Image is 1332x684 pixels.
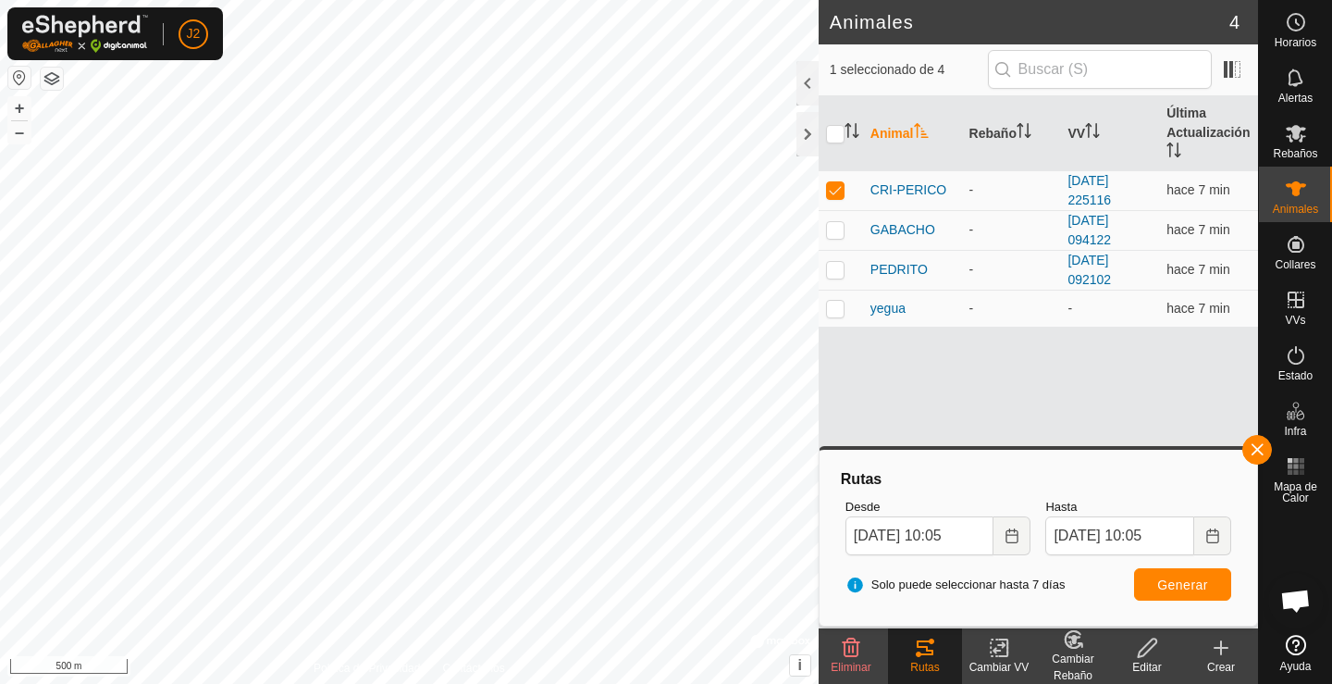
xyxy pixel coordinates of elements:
a: [DATE] 092102 [1067,253,1111,287]
button: Restablecer Mapa [8,67,31,89]
th: VV [1060,96,1159,171]
span: 2 sept 2025, 11:33 [1166,182,1229,197]
p-sorticon: Activar para ordenar [845,126,859,141]
span: Eliminar [831,661,870,674]
span: GABACHO [870,220,935,240]
div: Editar [1110,659,1184,676]
button: i [790,655,810,676]
a: Contáctenos [442,660,504,677]
h2: Animales [830,11,1229,33]
div: - [969,220,1054,240]
a: Chat abierto [1268,573,1324,628]
th: Animal [863,96,962,171]
div: Rutas [888,659,962,676]
span: Ayuda [1280,661,1312,672]
th: Última Actualización [1159,96,1258,171]
span: Animales [1273,204,1318,215]
p-sorticon: Activar para ordenar [1017,126,1031,141]
a: [DATE] 225116 [1067,173,1111,207]
p-sorticon: Activar para ordenar [1085,126,1100,141]
label: Desde [845,498,1031,516]
div: - [969,299,1054,318]
button: – [8,121,31,143]
div: Rutas [838,468,1239,491]
a: [DATE] 094122 [1067,213,1111,247]
span: Estado [1278,370,1313,381]
span: Infra [1284,426,1306,437]
span: i [798,657,802,673]
span: 1 seleccionado de 4 [830,60,988,80]
span: yegua [870,299,906,318]
span: 2 sept 2025, 11:33 [1166,262,1229,277]
div: Crear [1184,659,1258,676]
button: + [8,97,31,119]
button: Generar [1134,568,1231,601]
span: 4 [1229,8,1239,36]
span: PEDRITO [870,260,928,280]
span: Rebaños [1273,148,1317,159]
div: - [969,260,1054,280]
img: Logo Gallagher [22,15,148,53]
button: Choose Date [1194,516,1231,555]
a: Política de Privacidad [314,660,420,677]
button: Choose Date [993,516,1030,555]
span: Generar [1157,578,1208,592]
input: Buscar (S) [988,50,1212,89]
div: Cambiar Rebaño [1036,651,1110,684]
div: Cambiar VV [962,659,1036,676]
p-sorticon: Activar para ordenar [1166,145,1181,160]
span: J2 [187,24,201,44]
div: - [969,180,1054,200]
app-display-virtual-paddock-transition: - [1067,301,1072,316]
span: Horarios [1275,37,1316,48]
span: 2 sept 2025, 11:33 [1166,301,1229,316]
span: Alertas [1278,93,1313,104]
span: CRI-PERICO [870,180,946,200]
span: Solo puede seleccionar hasta 7 días [845,576,1066,594]
label: Hasta [1045,498,1231,516]
button: Capas del Mapa [41,68,63,90]
span: VVs [1285,315,1305,326]
span: Mapa de Calor [1264,481,1327,504]
th: Rebaño [962,96,1061,171]
span: Collares [1275,259,1315,270]
a: Ayuda [1259,628,1332,679]
p-sorticon: Activar para ordenar [914,126,929,141]
span: 2 sept 2025, 11:32 [1166,222,1229,237]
